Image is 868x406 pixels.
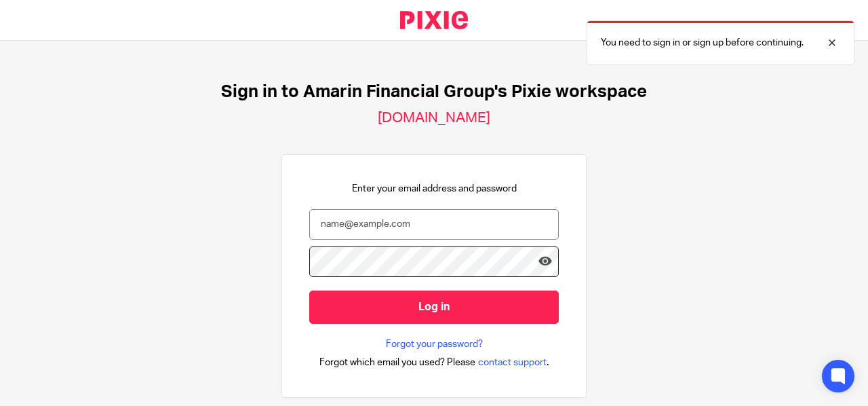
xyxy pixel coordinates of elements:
[221,81,647,103] h1: Sign in to Amarin Financial Group's Pixie workspace
[352,182,517,196] p: Enter your email address and password
[478,356,547,369] span: contact support
[319,354,549,370] div: .
[309,209,559,240] input: name@example.com
[601,36,804,50] p: You need to sign in or sign up before continuing.
[378,109,490,127] h2: [DOMAIN_NAME]
[386,337,483,351] a: Forgot your password?
[309,291,559,324] input: Log in
[319,356,475,369] span: Forgot which email you used? Please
